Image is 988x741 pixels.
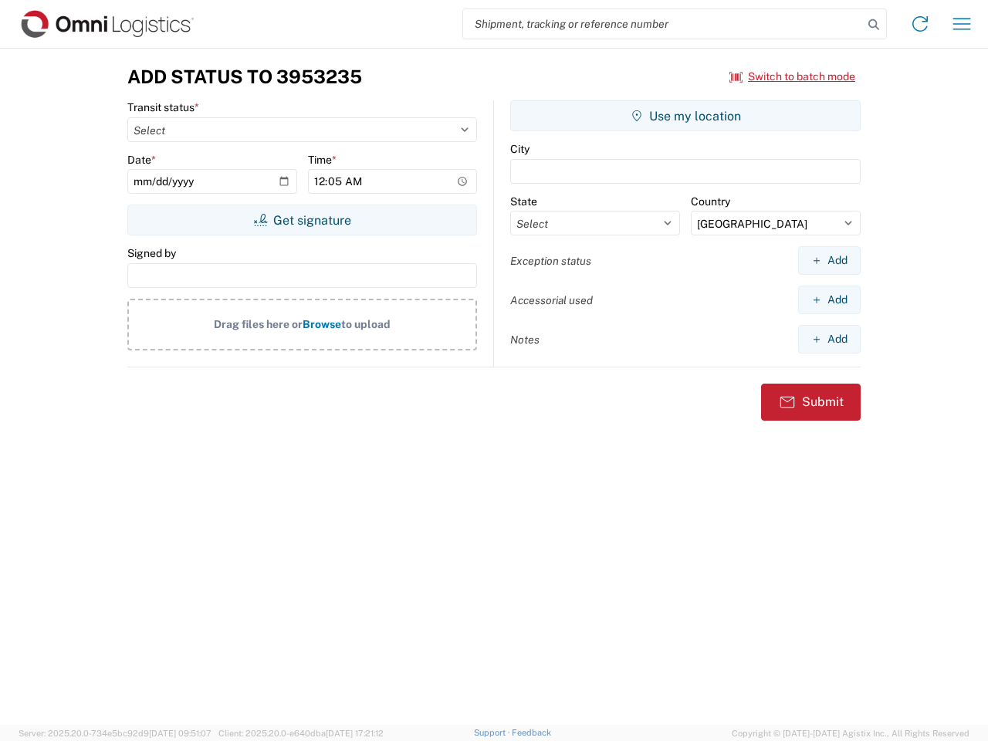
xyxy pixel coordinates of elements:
label: Accessorial used [510,293,593,307]
span: [DATE] 09:51:07 [149,729,211,738]
span: [DATE] 17:21:12 [326,729,384,738]
label: State [510,195,537,208]
span: Copyright © [DATE]-[DATE] Agistix Inc., All Rights Reserved [732,726,969,740]
span: Browse [303,318,341,330]
button: Use my location [510,100,861,131]
label: Time [308,153,337,167]
label: Signed by [127,246,176,260]
a: Feedback [512,728,551,737]
button: Switch to batch mode [729,64,855,90]
span: Server: 2025.20.0-734e5bc92d9 [19,729,211,738]
label: Notes [510,333,540,347]
button: Add [798,286,861,314]
button: Submit [761,384,861,421]
a: Support [474,728,513,737]
label: Country [691,195,730,208]
label: Date [127,153,156,167]
label: Exception status [510,254,591,268]
label: Transit status [127,100,199,114]
button: Add [798,325,861,354]
button: Get signature [127,205,477,235]
label: City [510,142,530,156]
span: Drag files here or [214,318,303,330]
button: Add [798,246,861,275]
span: Client: 2025.20.0-e640dba [218,729,384,738]
input: Shipment, tracking or reference number [463,9,863,39]
span: to upload [341,318,391,330]
h3: Add Status to 3953235 [127,66,362,88]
